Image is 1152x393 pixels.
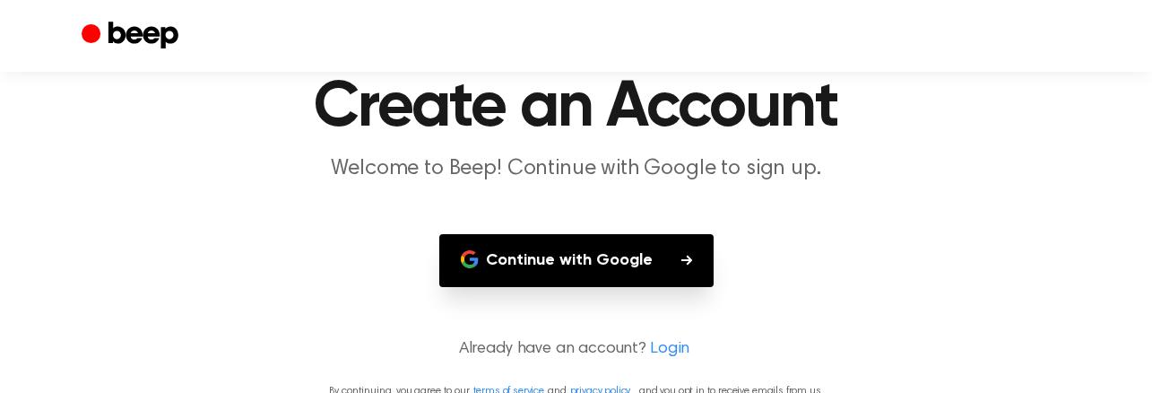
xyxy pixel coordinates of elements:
[439,234,714,287] button: Continue with Google
[22,337,1130,362] p: Already have an account?
[117,75,1035,140] h1: Create an Account
[232,154,921,184] p: Welcome to Beep! Continue with Google to sign up.
[82,19,183,54] a: Beep
[650,337,689,362] a: Login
